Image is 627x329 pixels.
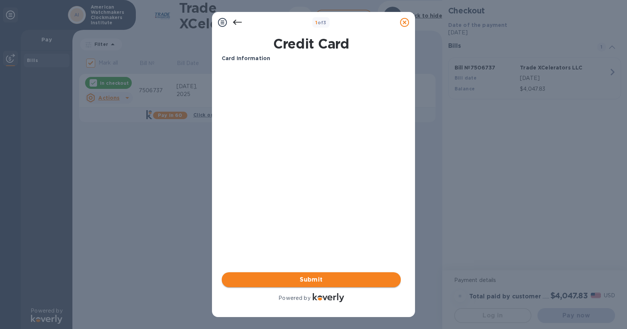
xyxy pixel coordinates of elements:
b: of 3 [315,20,327,25]
button: Submit [222,272,401,287]
iframe: Your browser does not support iframes [222,68,401,180]
h1: Credit Card [219,36,404,52]
span: 1 [315,20,317,25]
img: Logo [313,293,344,302]
p: Powered by [278,294,310,302]
span: Submit [228,275,395,284]
b: Card Information [222,55,270,61]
